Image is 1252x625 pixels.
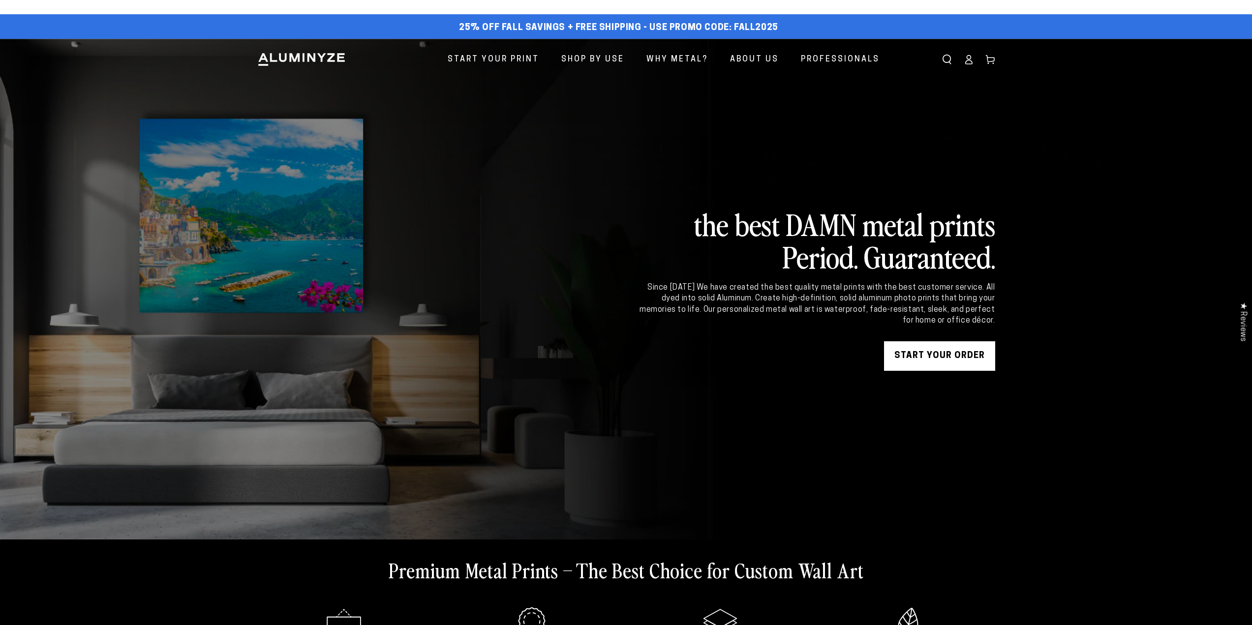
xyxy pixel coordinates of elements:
a: Why Metal? [639,47,715,73]
h2: the best DAMN metal prints Period. Guaranteed. [638,208,995,272]
span: Start Your Print [448,53,539,67]
div: Since [DATE] We have created the best quality metal prints with the best customer service. All dy... [638,282,995,327]
span: 25% off FALL Savings + Free Shipping - Use Promo Code: FALL2025 [459,23,778,33]
a: Start Your Print [440,47,547,73]
a: Shop By Use [554,47,632,73]
a: Professionals [794,47,887,73]
span: Why Metal? [646,53,708,67]
a: START YOUR Order [884,341,995,371]
div: Click to open Judge.me floating reviews tab [1233,295,1252,349]
summary: Search our site [936,49,958,70]
span: Professionals [801,53,880,67]
span: About Us [730,53,779,67]
img: Aluminyze [257,52,346,67]
h2: Premium Metal Prints – The Best Choice for Custom Wall Art [389,557,864,583]
span: Shop By Use [561,53,624,67]
a: About Us [723,47,786,73]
